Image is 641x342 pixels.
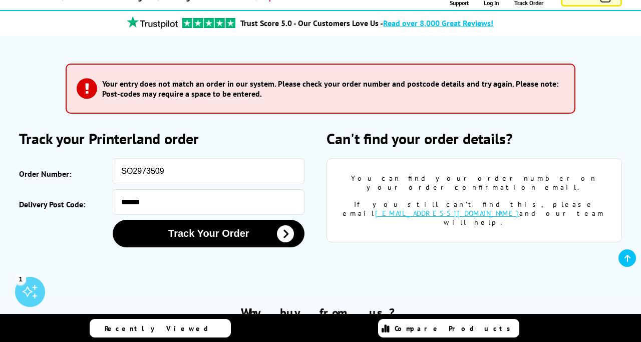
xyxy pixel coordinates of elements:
label: Delivery Post Code: [19,194,108,215]
h3: Your entry does not match an order in our system. Please check your order number and postcode det... [102,79,559,99]
span: Recently Viewed [105,324,218,333]
div: 1 [15,273,26,284]
div: If you still can't find this, please email and our team will help. [342,200,606,227]
div: You can find your order number on your order confirmation email. [342,174,606,192]
span: Read over 8,000 Great Reviews! [383,18,493,28]
button: Track Your Order [113,220,304,247]
img: trustpilot rating [182,18,235,28]
a: Recently Viewed [90,319,231,337]
span: Compare Products [395,324,516,333]
h2: Can't find your order details? [327,129,622,148]
a: [EMAIL_ADDRESS][DOMAIN_NAME] [375,209,519,218]
a: Trust Score 5.0 - Our Customers Love Us -Read over 8,000 Great Reviews! [240,18,493,28]
img: trustpilot rating [122,16,182,29]
input: eg: SOA123456 or SO123456 [113,158,304,184]
label: Order Number: [19,163,108,184]
h2: Track your Printerland order [19,129,314,148]
h2: Why buy from us? [19,305,621,320]
a: Compare Products [378,319,519,337]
